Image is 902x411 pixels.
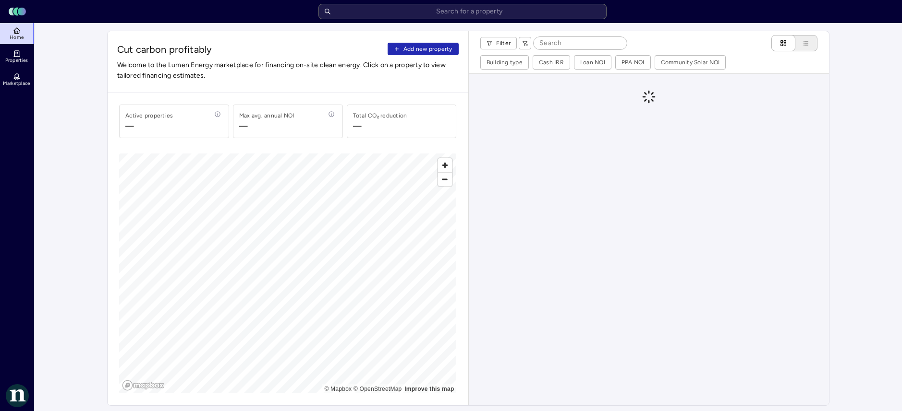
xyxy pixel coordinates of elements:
[403,44,452,54] span: Add new property
[117,43,384,56] span: Cut carbon profitably
[438,172,452,186] button: Zoom out
[786,35,817,51] button: List view
[487,58,523,67] div: Building type
[122,380,164,391] a: Mapbox logo
[616,56,650,69] button: PPA NOI
[239,120,294,132] span: —
[239,111,294,120] div: Max avg. annual NOI
[539,58,564,67] div: Cash IRR
[438,158,452,172] button: Zoom in
[10,35,24,40] span: Home
[661,58,720,67] div: Community Solar NOI
[496,38,511,48] span: Filter
[117,60,459,81] span: Welcome to the Lumen Energy marketplace for financing on-site clean energy. Click on a property t...
[5,58,28,63] span: Properties
[534,37,627,49] input: Search
[580,58,605,67] div: Loan NOI
[3,81,30,86] span: Marketplace
[324,386,352,392] a: Mapbox
[125,111,173,120] div: Active properties
[353,120,362,132] div: —
[655,56,726,69] button: Community Solar NOI
[771,35,795,51] button: Cards view
[622,58,645,67] div: PPA NOI
[6,384,29,407] img: Nuveen
[481,56,528,69] button: Building type
[353,386,402,392] a: OpenStreetMap
[318,4,607,19] input: Search for a property
[438,173,452,186] span: Zoom out
[480,37,517,49] button: Filter
[404,386,454,392] a: Map feedback
[119,153,456,393] canvas: Map
[388,43,459,55] button: Add new property
[574,56,611,69] button: Loan NOI
[125,120,173,132] span: —
[353,111,407,120] div: Total CO₂ reduction
[533,56,570,69] button: Cash IRR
